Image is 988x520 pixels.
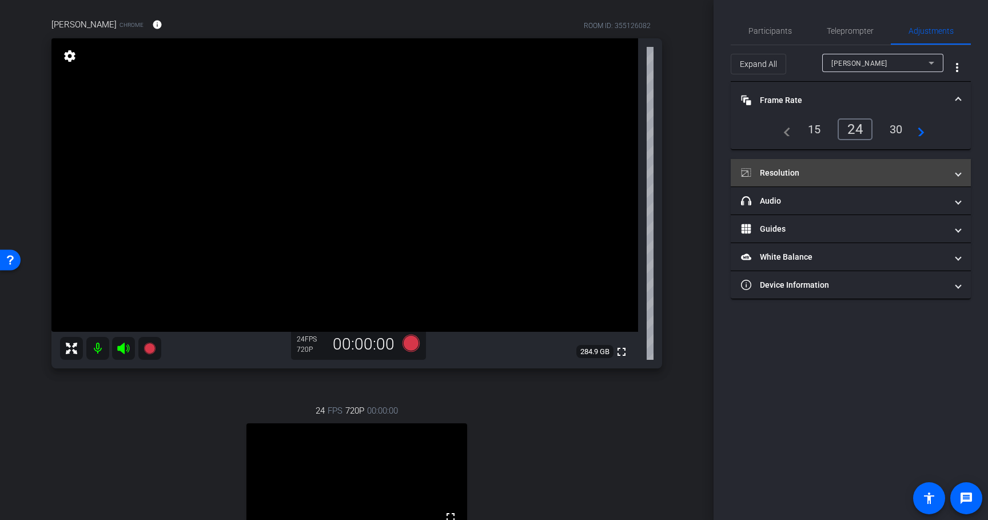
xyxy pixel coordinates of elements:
mat-icon: settings [62,49,78,63]
mat-panel-title: Guides [741,223,947,235]
span: Participants [748,27,792,35]
mat-icon: accessibility [922,491,936,505]
mat-expansion-panel-header: White Balance [731,243,971,271]
mat-icon: message [959,491,973,505]
div: Frame Rate [731,118,971,149]
span: 284.9 GB [576,345,613,359]
div: 00:00:00 [325,335,402,354]
span: [PERSON_NAME] [51,18,117,31]
span: [PERSON_NAME] [831,59,887,68]
span: 00:00:00 [367,404,398,417]
mat-expansion-panel-header: Resolution [731,159,971,186]
div: 15 [799,120,830,139]
mat-panel-title: Audio [741,195,947,207]
mat-expansion-panel-header: Frame Rate [731,82,971,118]
button: More Options for Adjustments Panel [943,54,971,81]
span: 24 [316,404,325,417]
div: 24 [838,118,873,140]
div: 24 [297,335,325,344]
span: FPS [305,335,317,343]
mat-panel-title: Frame Rate [741,94,947,106]
mat-icon: more_vert [950,61,964,74]
mat-icon: navigate_before [777,122,791,136]
span: 720P [345,404,364,417]
mat-panel-title: White Balance [741,251,947,263]
span: Adjustments [909,27,954,35]
mat-panel-title: Resolution [741,167,947,179]
mat-expansion-panel-header: Audio [731,187,971,215]
mat-expansion-panel-header: Device Information [731,271,971,299]
button: Expand All [731,54,786,74]
mat-icon: fullscreen [615,345,628,359]
span: Chrome [119,21,144,29]
div: ROOM ID: 355126082 [584,21,651,31]
mat-panel-title: Device Information [741,279,947,291]
div: 720P [297,345,325,354]
mat-icon: navigate_next [911,122,925,136]
span: FPS [328,404,342,417]
div: 30 [881,120,911,139]
mat-icon: info [152,19,162,30]
span: Expand All [740,53,777,75]
span: Teleprompter [827,27,874,35]
mat-expansion-panel-header: Guides [731,215,971,243]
